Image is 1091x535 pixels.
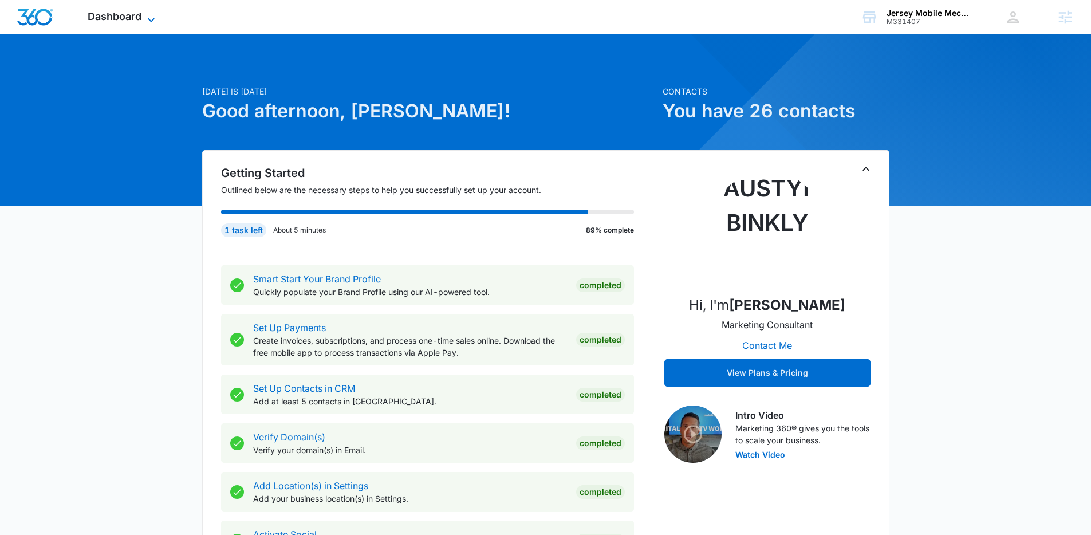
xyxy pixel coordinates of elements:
[663,97,889,125] h1: You have 26 contacts
[253,480,368,491] a: Add Location(s) in Settings
[253,444,567,456] p: Verify your domain(s) in Email.
[731,332,804,359] button: Contact Me
[221,164,648,182] h2: Getting Started
[88,10,141,22] span: Dashboard
[663,85,889,97] p: Contacts
[576,485,625,499] div: Completed
[202,85,656,97] p: [DATE] is [DATE]
[253,286,567,298] p: Quickly populate your Brand Profile using our AI-powered tool.
[664,359,871,387] button: View Plans & Pricing
[253,493,567,505] p: Add your business location(s) in Settings.
[576,388,625,402] div: Completed
[887,9,970,18] div: account name
[253,335,567,359] p: Create invoices, subscriptions, and process one-time sales online. Download the free mobile app t...
[253,431,325,443] a: Verify Domain(s)
[586,225,634,235] p: 89% complete
[273,225,326,235] p: About 5 minutes
[729,297,845,313] strong: [PERSON_NAME]
[735,408,871,422] h3: Intro Video
[689,295,845,316] p: Hi, I'm
[253,383,355,394] a: Set Up Contacts in CRM
[735,422,871,446] p: Marketing 360® gives you the tools to scale your business.
[722,318,813,332] p: Marketing Consultant
[221,223,266,237] div: 1 task left
[576,333,625,347] div: Completed
[576,436,625,450] div: Completed
[576,278,625,292] div: Completed
[253,395,567,407] p: Add at least 5 contacts in [GEOGRAPHIC_DATA].
[664,406,722,463] img: Intro Video
[221,184,648,196] p: Outlined below are the necessary steps to help you successfully set up your account.
[887,18,970,26] div: account id
[735,451,785,459] button: Watch Video
[859,162,873,176] button: Toggle Collapse
[202,97,656,125] h1: Good afternoon, [PERSON_NAME]!
[253,322,326,333] a: Set Up Payments
[253,273,381,285] a: Smart Start Your Brand Profile
[710,171,825,286] img: Austyn Binkly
